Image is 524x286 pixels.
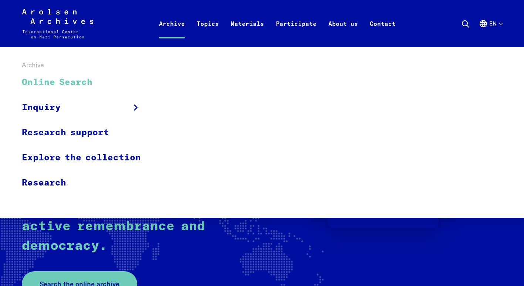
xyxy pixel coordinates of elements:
a: Explore the collection [22,145,151,170]
nav: Primary [153,9,402,38]
a: Contact [364,18,402,47]
a: Research [22,170,151,195]
a: Topics [191,18,225,47]
a: Online Search [22,70,151,95]
span: Inquiry [22,101,61,114]
a: About us [322,18,364,47]
ul: Archive [22,70,151,195]
a: Inquiry [22,95,151,120]
a: Materials [225,18,270,47]
a: Research support [22,120,151,145]
a: Archive [153,18,191,47]
button: English, language selection [479,19,502,46]
a: Participate [270,18,322,47]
